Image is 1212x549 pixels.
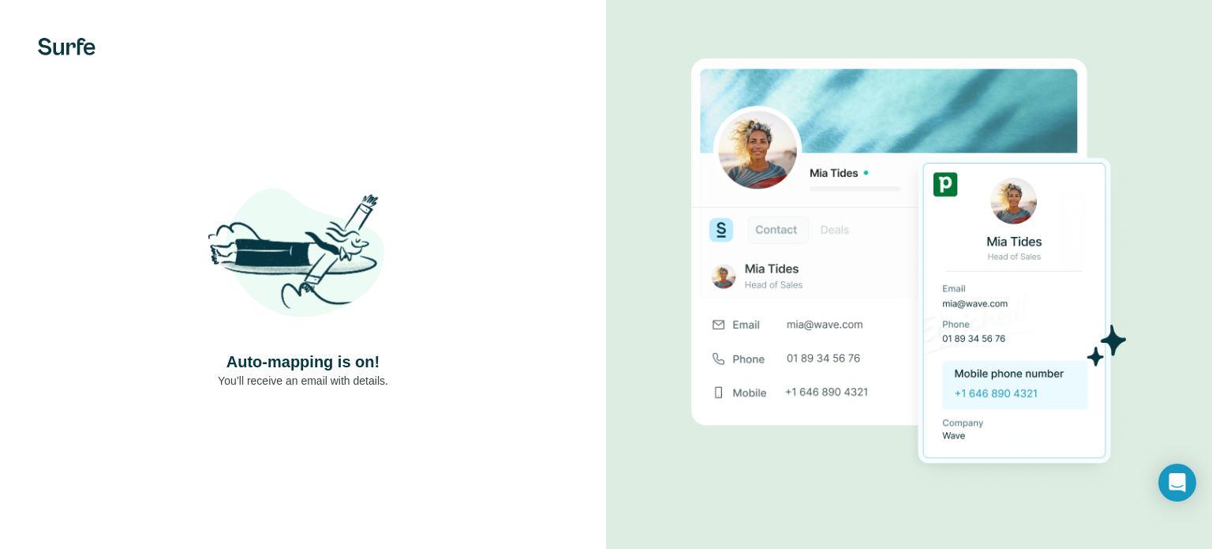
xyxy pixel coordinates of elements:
[218,373,388,389] p: You’ll receive an email with details.
[226,351,380,373] h4: Auto-mapping is on!
[208,161,398,351] img: Shaka Illustration
[1158,464,1196,502] div: Open Intercom Messenger
[691,58,1127,491] img: Download Success
[38,38,95,55] img: Surfe's logo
